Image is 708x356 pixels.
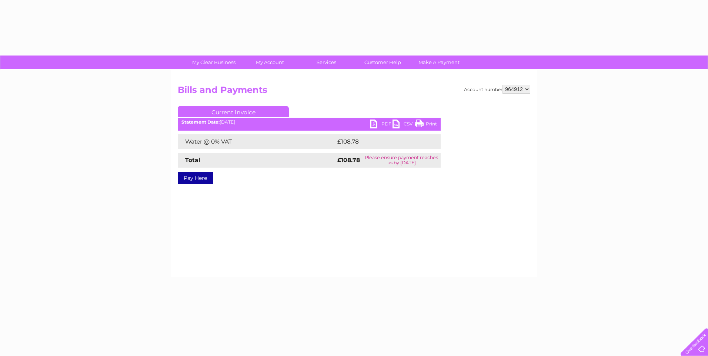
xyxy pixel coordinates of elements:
[178,120,441,125] div: [DATE]
[183,56,244,69] a: My Clear Business
[185,157,200,164] strong: Total
[370,120,393,130] a: PDF
[240,56,301,69] a: My Account
[337,157,360,164] strong: £108.78
[178,85,530,99] h2: Bills and Payments
[181,119,220,125] b: Statement Date:
[178,106,289,117] a: Current Invoice
[352,56,413,69] a: Customer Help
[408,56,470,69] a: Make A Payment
[393,120,415,130] a: CSV
[415,120,437,130] a: Print
[464,85,530,94] div: Account number
[362,153,441,168] td: Please ensure payment reaches us by [DATE]
[178,172,213,184] a: Pay Here
[335,134,427,149] td: £108.78
[178,134,335,149] td: Water @ 0% VAT
[296,56,357,69] a: Services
